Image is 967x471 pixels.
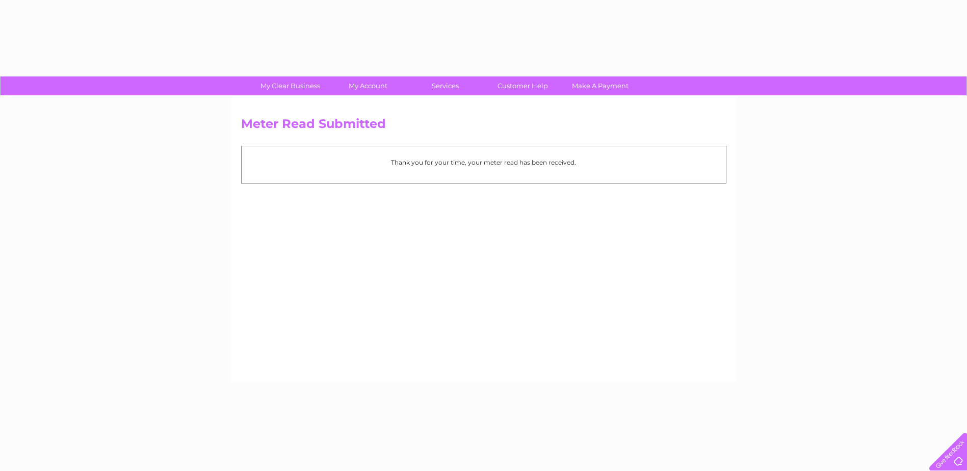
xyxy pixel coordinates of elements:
[241,117,726,136] h2: Meter Read Submitted
[326,76,410,95] a: My Account
[481,76,565,95] a: Customer Help
[247,158,721,167] p: Thank you for your time, your meter read has been received.
[558,76,642,95] a: Make A Payment
[403,76,487,95] a: Services
[248,76,332,95] a: My Clear Business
